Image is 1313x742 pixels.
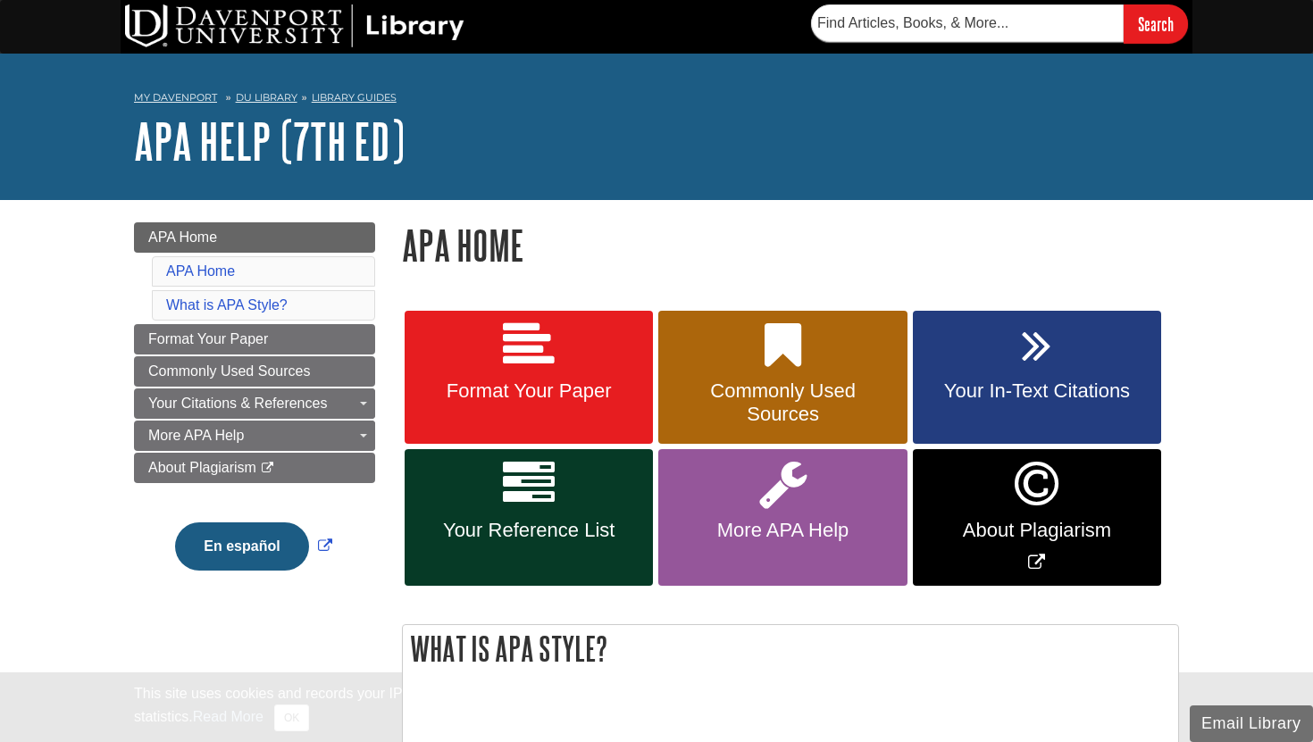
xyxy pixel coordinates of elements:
a: Link opens in new window [913,449,1161,586]
h1: APA Home [402,222,1179,268]
span: Commonly Used Sources [148,363,310,379]
button: Email Library [1190,705,1313,742]
img: DU Library [125,4,464,47]
div: Guide Page Menu [134,222,375,601]
button: Close [274,704,309,731]
nav: breadcrumb [134,86,1179,114]
a: Format Your Paper [405,311,653,445]
span: Format Your Paper [418,379,640,403]
a: More APA Help [658,449,907,586]
span: More APA Help [672,519,893,542]
a: APA Home [166,263,235,279]
span: APA Home [148,229,217,245]
div: This site uses cookies and records your IP address for usage statistics. Additionally, we use Goo... [134,683,1179,731]
a: APA Home [134,222,375,253]
input: Search [1124,4,1188,43]
a: Format Your Paper [134,324,375,354]
a: Your Reference List [405,449,653,586]
span: About Plagiarism [926,519,1148,542]
a: My Davenport [134,90,217,105]
span: Commonly Used Sources [672,379,893,426]
a: Read More [193,709,263,724]
input: Find Articles, Books, & More... [811,4,1124,42]
a: Your In-Text Citations [913,311,1161,445]
span: Format Your Paper [148,331,268,346]
a: Library Guides [312,91,397,104]
a: APA Help (7th Ed) [134,113,405,169]
a: Commonly Used Sources [134,356,375,387]
span: More APA Help [148,428,244,443]
a: Your Citations & References [134,388,375,419]
a: What is APA Style? [166,297,288,313]
form: Searches DU Library's articles, books, and more [811,4,1188,43]
a: Commonly Used Sources [658,311,907,445]
span: Your Citations & References [148,396,327,411]
a: About Plagiarism [134,453,375,483]
a: Link opens in new window [171,538,336,554]
button: En español [175,522,308,571]
a: More APA Help [134,421,375,451]
span: Your Reference List [418,519,640,542]
span: About Plagiarism [148,460,256,475]
i: This link opens in a new window [260,463,275,474]
a: DU Library [236,91,297,104]
h2: What is APA Style? [403,625,1178,672]
span: Your In-Text Citations [926,379,1148,403]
